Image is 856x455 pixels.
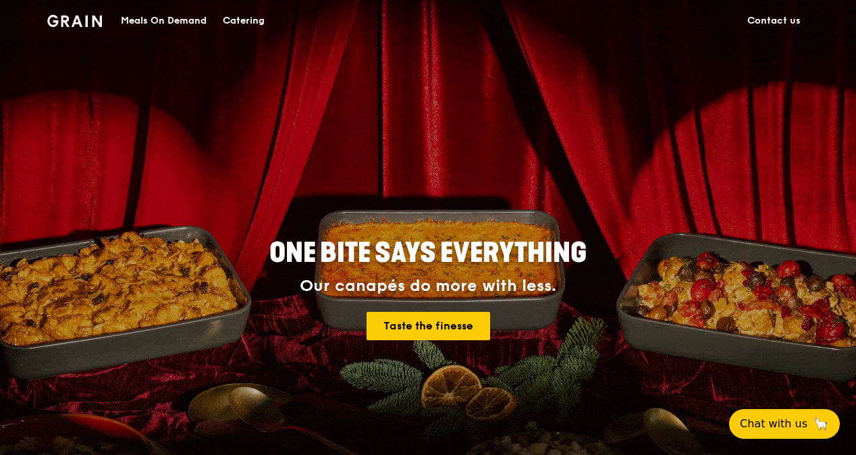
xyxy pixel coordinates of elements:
span: ONE BITE SAYS EVERYTHING [269,237,587,269]
div: Catering [223,1,265,41]
span: Chat with us [740,416,807,432]
a: Contact us [739,1,809,41]
img: Grain [47,15,102,27]
a: Catering [215,1,273,41]
button: Chat with us🦙 [729,409,840,439]
div: Meals On Demand [121,1,207,41]
div: Our canapés do more with less. [185,277,671,296]
a: Taste the finesse [367,312,490,340]
span: 🦙 [813,416,829,432]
